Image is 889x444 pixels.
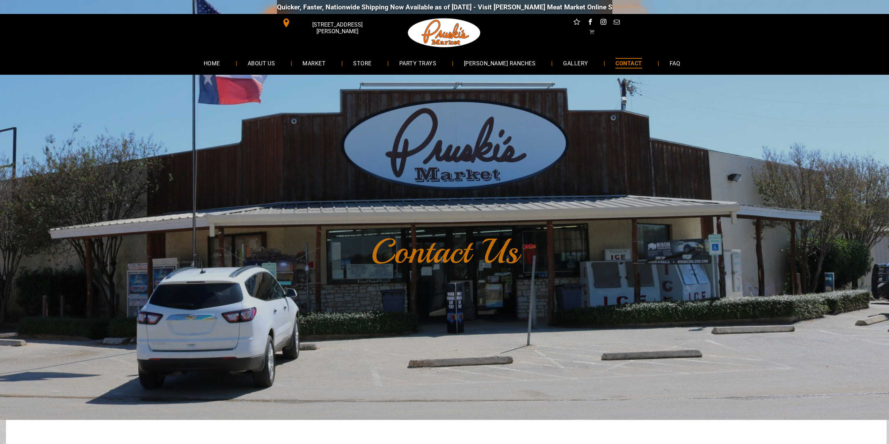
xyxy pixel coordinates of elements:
a: GALLERY [553,54,598,72]
a: ABOUT US [237,54,286,72]
a: facebook [585,17,595,28]
a: CONTACT [605,54,652,72]
a: HOME [193,54,231,72]
a: email [612,17,621,28]
img: Pruski-s+Market+HQ+Logo2-259w.png [407,14,482,52]
a: FAQ [659,54,691,72]
a: STORE [343,54,382,72]
a: PARTY TRAYS [389,54,447,72]
a: MARKET [292,54,336,72]
font: Contact Us [371,230,518,273]
span: [STREET_ADDRESS][PERSON_NAME] [292,18,382,38]
a: instagram [599,17,608,28]
a: [STREET_ADDRESS][PERSON_NAME] [277,17,384,28]
a: [PERSON_NAME] RANCHES [453,54,546,72]
a: Social network [572,17,581,28]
